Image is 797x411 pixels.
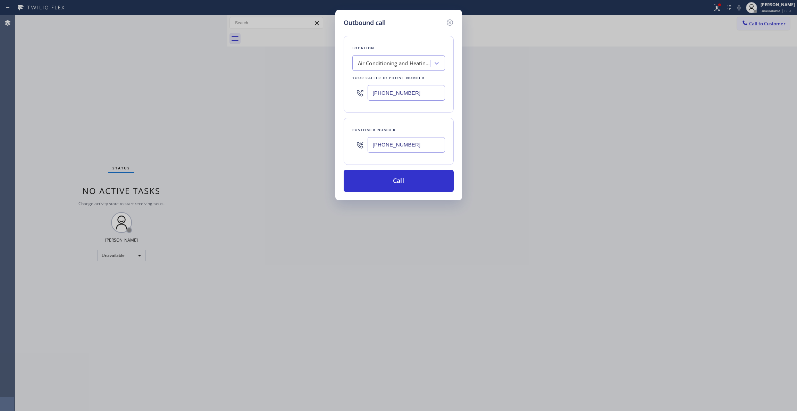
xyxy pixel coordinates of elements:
[368,85,445,101] input: (123) 456-7890
[352,126,445,134] div: Customer number
[358,59,431,67] div: Air Conditioning and Heating in WH
[368,137,445,153] input: (123) 456-7890
[352,44,445,52] div: Location
[344,18,386,27] h5: Outbound call
[344,170,454,192] button: Call
[352,74,445,82] div: Your caller id phone number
